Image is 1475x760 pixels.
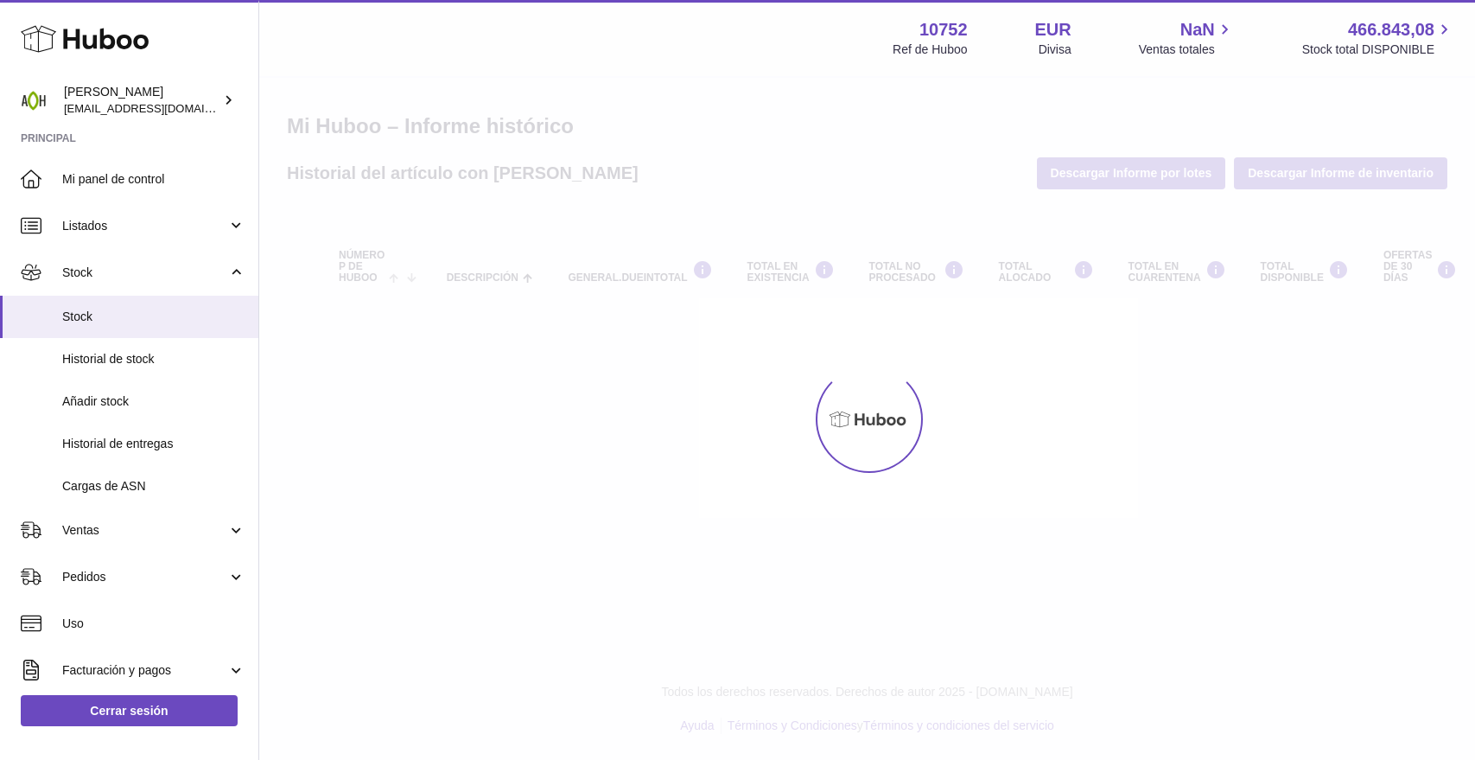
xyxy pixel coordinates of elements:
[62,569,227,585] span: Pedidos
[1139,42,1235,58] span: Ventas totales
[893,42,967,58] div: Ref de Huboo
[1302,18,1454,58] a: 466.843,08 Stock total DISPONIBLE
[1302,42,1454,58] span: Stock total DISPONIBLE
[1139,18,1235,58] a: NaN Ventas totales
[64,84,219,117] div: [PERSON_NAME]
[919,18,968,42] strong: 10752
[21,695,238,726] a: Cerrar sesión
[21,87,47,113] img: info@adaptohealue.com
[62,478,245,495] span: Cargas de ASN
[64,101,254,115] span: [EMAIL_ADDRESS][DOMAIN_NAME]
[62,171,245,188] span: Mi panel de control
[1348,18,1434,42] span: 466.843,08
[1035,18,1071,42] strong: EUR
[62,265,227,281] span: Stock
[62,616,245,632] span: Uso
[62,522,227,539] span: Ventas
[1180,18,1215,42] span: NaN
[62,351,245,367] span: Historial de stock
[62,393,245,410] span: Añadir stock
[62,309,245,325] span: Stock
[62,436,245,452] span: Historial de entregas
[62,218,227,234] span: Listados
[1039,42,1071,58] div: Divisa
[62,662,227,679] span: Facturación y pagos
